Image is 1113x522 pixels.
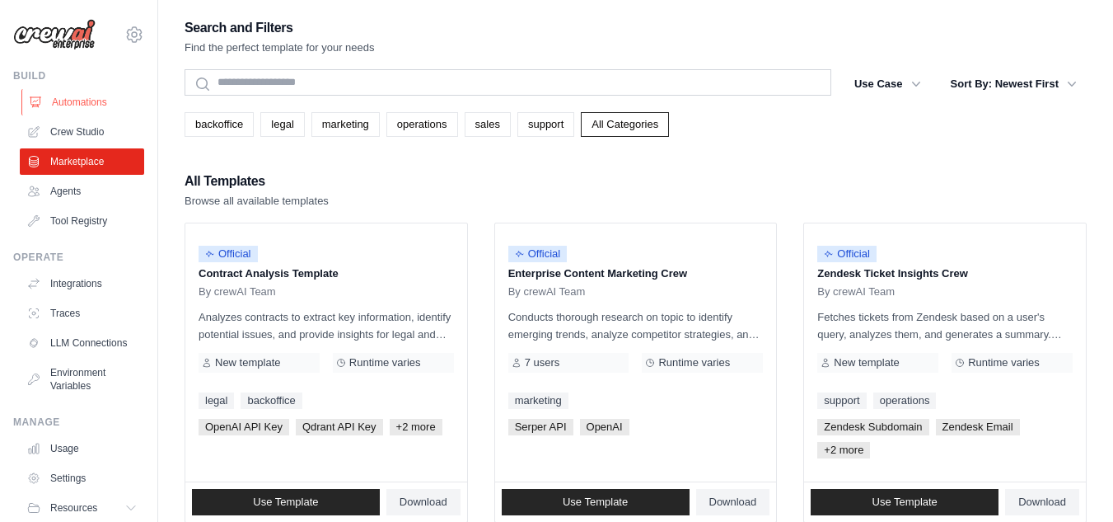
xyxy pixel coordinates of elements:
[296,419,383,435] span: Qdrant API Key
[1018,496,1066,509] span: Download
[311,112,380,137] a: marketing
[199,266,454,282] p: Contract Analysis Template
[817,266,1073,282] p: Zendesk Ticket Insights Crew
[508,285,586,299] span: By crewAI Team
[811,489,998,515] a: Use Template
[20,465,144,491] a: Settings
[20,119,144,145] a: Crew Studio
[968,356,1040,369] span: Runtime varies
[20,495,144,521] button: Resources
[834,356,899,369] span: New template
[13,69,144,82] div: Build
[185,112,254,137] a: backoffice
[844,69,931,99] button: Use Case
[817,285,895,299] span: By crewAI Team
[400,496,447,509] span: Download
[941,69,1087,99] button: Sort By: Newest First
[20,148,144,175] a: Marketplace
[199,308,454,343] p: Analyzes contracts to extract key information, identify potential issues, and provide insights fo...
[185,170,329,193] h2: All Templates
[709,496,757,509] span: Download
[817,308,1073,343] p: Fetches tickets from Zendesk based on a user's query, analyzes them, and generates a summary. Out...
[13,416,144,429] div: Manage
[817,419,928,435] span: Zendesk Subdomain
[386,112,458,137] a: operations
[508,266,764,282] p: Enterprise Content Marketing Crew
[241,393,302,409] a: backoffice
[581,112,669,137] a: All Categories
[390,419,442,435] span: +2 more
[502,489,690,515] a: Use Template
[936,419,1020,435] span: Zendesk Email
[215,356,280,369] span: New template
[525,356,560,369] span: 7 users
[465,112,511,137] a: sales
[13,19,96,50] img: Logo
[508,308,764,343] p: Conducts thorough research on topic to identify emerging trends, analyze competitor strategies, a...
[580,419,629,435] span: OpenAI
[185,16,375,40] h2: Search and Filters
[199,393,234,409] a: legal
[20,208,144,234] a: Tool Registry
[199,419,289,435] span: OpenAI API Key
[349,356,421,369] span: Runtime varies
[199,246,258,262] span: Official
[13,251,144,264] div: Operate
[1005,489,1079,515] a: Download
[386,489,461,515] a: Download
[185,40,375,56] p: Find the perfect template for your needs
[20,360,144,399] a: Environment Variables
[199,285,276,299] span: By crewAI Team
[817,393,866,409] a: support
[21,89,146,115] a: Automations
[253,496,318,509] span: Use Template
[817,442,870,459] span: +2 more
[260,112,304,137] a: legal
[20,300,144,327] a: Traces
[20,270,144,297] a: Integrations
[872,496,938,509] span: Use Template
[50,501,97,515] span: Resources
[20,178,144,205] a: Agents
[696,489,770,515] a: Download
[508,419,573,435] span: Serper API
[192,489,380,515] a: Use Template
[563,496,628,509] span: Use Template
[508,246,568,262] span: Official
[508,393,568,409] a: marketing
[185,193,329,209] p: Browse all available templates
[658,356,730,369] span: Runtime varies
[873,393,937,409] a: operations
[20,435,144,462] a: Usage
[517,112,574,137] a: support
[20,330,144,356] a: LLM Connections
[817,246,877,262] span: Official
